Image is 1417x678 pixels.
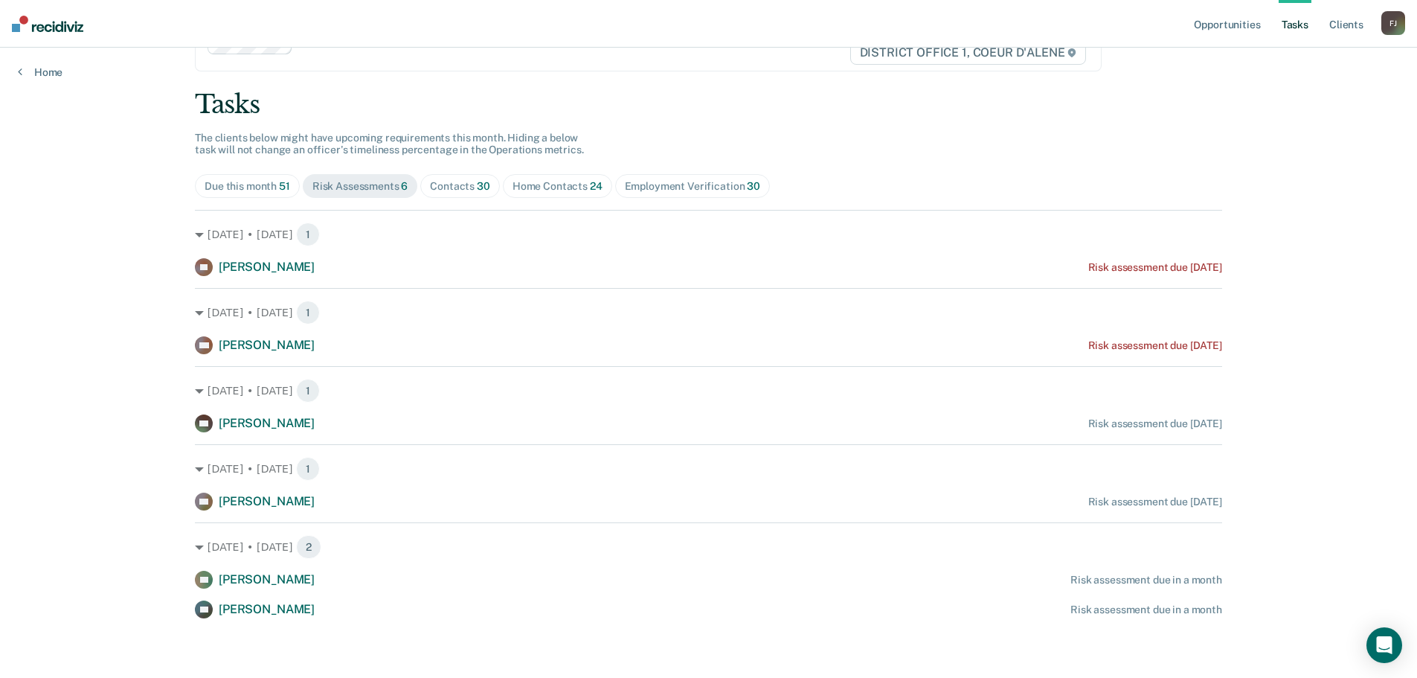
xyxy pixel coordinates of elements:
[1088,418,1222,430] div: Risk assessment due [DATE]
[312,180,408,193] div: Risk Assessments
[1070,574,1222,586] div: Risk assessment due in a month
[430,180,490,193] div: Contacts
[296,535,321,559] span: 2
[513,180,603,193] div: Home Contacts
[850,41,1087,65] span: DISTRICT OFFICE 1, COEUR D'ALENE
[1381,11,1405,35] button: FJ
[401,180,408,192] span: 6
[1070,604,1222,616] div: Risk assessment due in a month
[590,180,603,192] span: 24
[296,379,320,403] span: 1
[195,301,1222,324] div: [DATE] • [DATE] 1
[195,535,1222,559] div: [DATE] • [DATE] 2
[1088,496,1222,508] div: Risk assessment due [DATE]
[18,65,62,79] a: Home
[205,180,290,193] div: Due this month
[296,457,320,481] span: 1
[195,132,584,156] span: The clients below might have upcoming requirements this month. Hiding a below task will not chang...
[219,416,315,430] span: [PERSON_NAME]
[195,223,1222,246] div: [DATE] • [DATE] 1
[747,180,760,192] span: 30
[1088,339,1222,352] div: Risk assessment due [DATE]
[195,457,1222,481] div: [DATE] • [DATE] 1
[1366,627,1402,663] div: Open Intercom Messenger
[625,180,760,193] div: Employment Verification
[296,223,320,246] span: 1
[219,572,315,586] span: [PERSON_NAME]
[1381,11,1405,35] div: F J
[12,16,83,32] img: Recidiviz
[195,379,1222,403] div: [DATE] • [DATE] 1
[219,338,315,352] span: [PERSON_NAME]
[219,602,315,616] span: [PERSON_NAME]
[195,89,1222,120] div: Tasks
[1088,261,1222,274] div: Risk assessment due [DATE]
[219,494,315,508] span: [PERSON_NAME]
[219,260,315,274] span: [PERSON_NAME]
[296,301,320,324] span: 1
[477,180,490,192] span: 30
[279,180,290,192] span: 51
